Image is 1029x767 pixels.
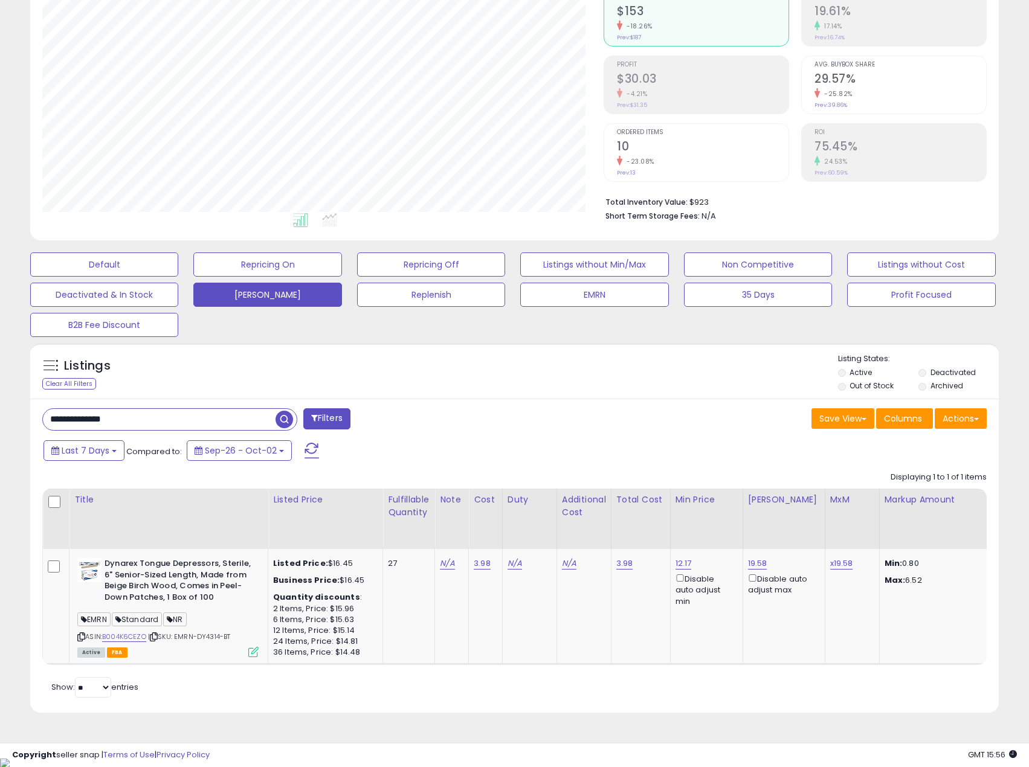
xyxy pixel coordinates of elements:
small: Prev: $187 [617,34,641,41]
button: Non Competitive [684,252,832,277]
button: Default [30,252,178,277]
button: Profit Focused [847,283,995,307]
a: Privacy Policy [156,749,210,760]
a: 12.17 [676,557,692,570]
div: 12 Items, Price: $15.14 [273,625,373,636]
h5: Listings [64,358,111,374]
small: -25.82% [820,89,853,98]
button: 35 Days [684,283,832,307]
div: $16.45 [273,558,373,569]
button: Last 7 Days [44,440,124,461]
label: Archived [931,380,963,391]
h2: $153 [617,4,789,21]
span: Last 7 Days [62,444,109,457]
span: Profit [617,62,789,68]
div: Disable auto adjust min [676,572,734,607]
b: Short Term Storage Fees: [605,211,700,221]
div: Title [74,493,263,506]
b: Dynarex Tongue Depressors, Sterile, 6" Senior-Sized Length, Made from Beige Birch Wood, Comes in ... [105,558,251,606]
h2: $30.03 [617,72,789,88]
img: 41UfQYyiZ4L._SL40_.jpg [77,558,102,582]
label: Out of Stock [850,380,894,391]
strong: Min: [885,557,903,569]
button: Listings without Cost [847,252,995,277]
div: Markup Amount [885,493,989,506]
li: $923 [605,194,978,208]
p: 0.80 [885,558,985,569]
small: -18.26% [622,22,653,31]
span: FBA [107,647,127,658]
th: CSV column name: cust_attr_3_Total Cost [611,489,670,549]
button: Listings without Min/Max [520,252,668,277]
div: Total Cost [616,493,665,506]
div: Listed Price [273,493,378,506]
a: N/A [440,557,454,570]
span: 2025-10-10 15:56 GMT [968,749,1017,760]
div: Note [440,493,463,506]
span: N/A [702,210,716,222]
div: : [273,592,373,603]
strong: Max: [885,574,906,586]
span: Show: entries [51,681,138,693]
div: 24 Items, Price: $14.81 [273,636,373,647]
div: 6 Items, Price: $15.63 [273,614,373,625]
span: Columns [884,412,922,425]
div: Duty [508,493,552,506]
button: B2B Fee Discount [30,313,178,337]
small: 17.14% [820,22,842,31]
div: [PERSON_NAME] [748,493,820,506]
small: Prev: 60.59% [814,169,848,176]
small: -4.21% [622,89,647,98]
a: 3.98 [474,557,491,570]
a: Terms of Use [103,749,155,760]
b: Quantity discounts [273,591,360,603]
small: Prev: 13 [617,169,636,176]
div: 2 Items, Price: $15.96 [273,603,373,614]
a: 3.98 [616,557,633,570]
span: Sep-26 - Oct-02 [205,444,277,457]
span: | SKU: EMRN-DY4314-BT [148,632,231,641]
button: Repricing Off [357,252,505,277]
button: Actions [935,408,987,429]
label: Deactivated [931,367,976,377]
span: Avg. Buybox Share [814,62,986,68]
button: Sep-26 - Oct-02 [187,440,292,461]
b: Listed Price: [273,557,328,569]
strong: Copyright [12,749,56,760]
small: Prev: $31.35 [617,101,647,109]
p: 6.52 [885,575,985,586]
button: Replenish [357,283,505,307]
span: EMRN [77,612,111,626]
p: Listing States: [838,353,999,365]
a: x19.58 [830,557,853,570]
button: Deactivated & In Stock [30,283,178,307]
span: All listings currently available for purchase on Amazon [77,647,105,658]
span: Compared to: [126,446,182,457]
small: -23.08% [622,157,654,166]
div: seller snap | | [12,749,210,761]
b: Total Inventory Value: [605,197,688,207]
div: 27 [388,558,425,569]
b: Business Price: [273,574,340,586]
button: Columns [876,408,933,429]
h2: 29.57% [814,72,986,88]
button: EMRN [520,283,668,307]
th: CSV column name: cust_attr_4_MxM [825,489,879,549]
a: N/A [508,557,522,570]
div: Additional Cost [562,493,606,519]
button: [PERSON_NAME] [193,283,341,307]
h2: 19.61% [814,4,986,21]
div: Clear All Filters [42,378,96,390]
th: CSV column name: cust_attr_1_Duty [502,489,556,549]
div: Min Price [676,493,738,506]
small: 24.53% [820,157,847,166]
a: N/A [562,557,576,570]
div: Cost [474,493,497,506]
span: NR [163,612,186,626]
button: Save View [811,408,874,429]
a: B004K6CEZO [102,632,146,642]
span: Standard [112,612,162,626]
small: Prev: 16.74% [814,34,845,41]
div: MxM [830,493,874,506]
button: Filters [303,408,350,429]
